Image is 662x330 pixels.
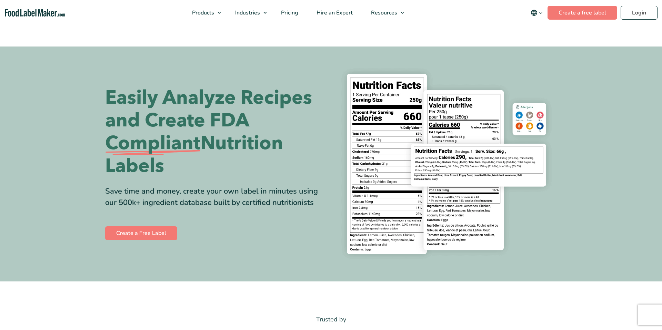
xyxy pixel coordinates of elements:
[369,9,398,17] span: Resources
[314,9,353,17] span: Hire an Expert
[548,6,617,20] a: Create a free label
[105,186,326,208] div: Save time and money, create your own label in minutes using our 500k+ ingredient database built b...
[105,314,557,324] p: Trusted by
[279,9,299,17] span: Pricing
[5,9,65,17] a: Food Label Maker homepage
[105,132,200,155] span: Compliant
[190,9,215,17] span: Products
[526,6,548,20] button: Change language
[621,6,658,20] a: Login
[233,9,261,17] span: Industries
[105,86,326,177] h1: Easily Analyze Recipes and Create FDA Nutrition Labels
[105,226,177,240] a: Create a Free Label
